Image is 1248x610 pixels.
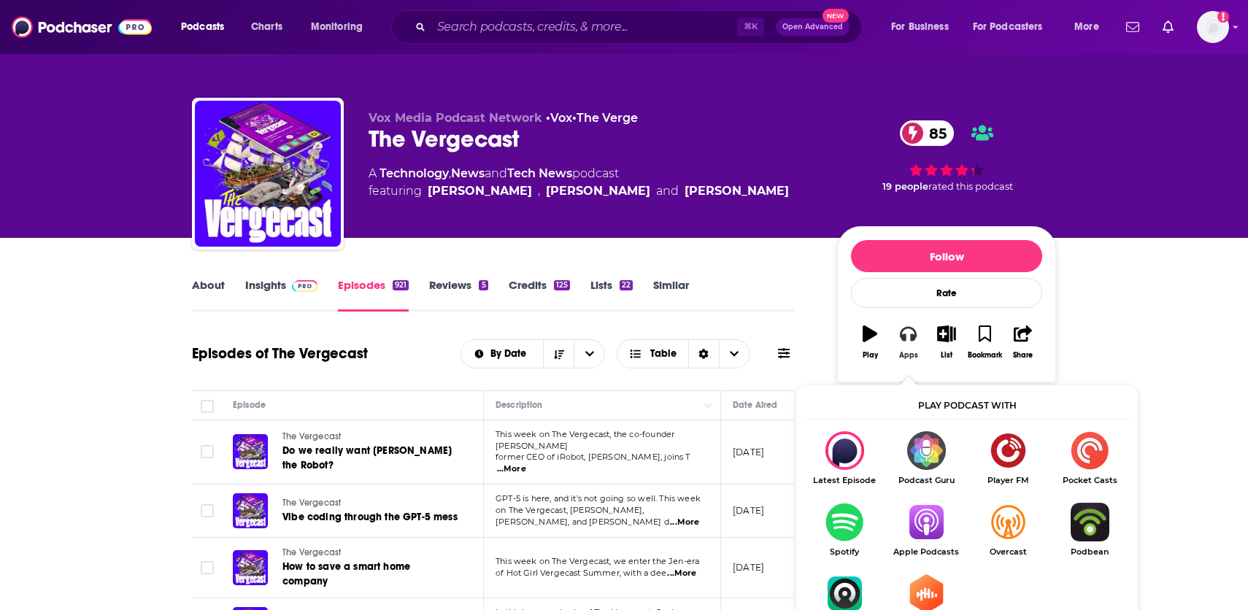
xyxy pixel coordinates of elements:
a: Charts [242,15,291,39]
span: Latest Episode [804,476,885,485]
button: open menu [574,340,604,368]
span: For Podcasters [973,17,1043,37]
span: Table [650,349,677,359]
span: Toggle select row [201,445,214,458]
div: 921 [393,280,409,290]
span: Spotify [804,547,885,557]
div: Rate [851,278,1042,308]
a: Nilay Patel [546,182,650,200]
a: 85 [900,120,954,146]
span: Charts [251,17,282,37]
button: open menu [171,15,243,39]
p: [DATE] [733,504,764,517]
input: Search podcasts, credits, & more... [431,15,737,39]
div: Search podcasts, credits, & more... [405,10,876,44]
span: By Date [490,349,531,359]
span: New [823,9,849,23]
span: The Vergecast [282,498,341,508]
button: List [928,316,966,368]
span: The Vergecast [282,431,341,441]
button: Open AdvancedNew [776,18,850,36]
div: Share [1013,351,1033,360]
div: 5 [479,280,488,290]
a: The Vergecast [282,547,458,560]
a: Similar [653,278,689,312]
div: Bookmark [968,351,1002,360]
span: former CEO of iRobot, [PERSON_NAME], joins T [496,452,690,462]
a: InsightsPodchaser Pro [245,278,317,312]
span: , [538,182,540,200]
span: ⌘ K [737,18,764,36]
span: Podcasts [181,17,224,37]
span: How to save a smart home company [282,560,410,587]
a: David Pierce [428,182,532,200]
span: • [546,111,572,125]
span: Toggle select row [201,504,214,517]
button: Share [1004,316,1042,368]
a: The Vergecast [282,431,458,444]
a: Episodes921 [338,278,409,312]
span: Overcast [967,547,1049,557]
span: Open Advanced [782,23,843,31]
a: The Vergecast [195,101,341,247]
div: Sort Direction [688,340,719,368]
a: Lists22 [590,278,633,312]
span: Player FM [967,476,1049,485]
p: [DATE] [733,446,764,458]
a: Show notifications dropdown [1157,15,1179,39]
span: This week on The Vergecast, we enter the Jen-era [496,556,699,566]
div: Play podcast with [804,393,1130,420]
span: of Hot Girl Vergecast Summer, with a dee [496,568,666,578]
a: News [451,166,485,180]
span: Do we really want [PERSON_NAME] the Robot? [282,444,452,471]
a: PodbeanPodbean [1049,503,1130,557]
span: The Vergecast [282,547,341,557]
span: and [485,166,507,180]
div: Apps [899,351,918,360]
span: Apple Podcasts [885,547,967,557]
span: 19 people [882,181,928,192]
div: 85 19 peoplerated this podcast [837,111,1056,201]
button: Show profile menu [1197,11,1229,43]
a: Vibe coding through the GPT-5 mess [282,510,458,525]
a: Technology [380,166,449,180]
button: Column Actions [700,397,717,414]
span: For Business [891,17,949,37]
a: How to save a smart home company [282,560,458,589]
span: , [449,166,451,180]
button: open menu [963,15,1064,39]
a: Podchaser - Follow, Share and Rate Podcasts [12,13,152,41]
span: • [572,111,638,125]
a: Vox [550,111,572,125]
button: Apps [889,316,927,368]
img: User Profile [1197,11,1229,43]
button: Follow [851,240,1042,272]
h2: Choose List sort [461,339,606,368]
a: Tech News [507,166,572,180]
span: Podcast Guru [885,476,967,485]
a: Alex Cranz [685,182,789,200]
button: Play [851,316,889,368]
div: A podcast [369,165,789,200]
span: ...More [497,463,526,475]
span: and [656,182,679,200]
a: Show notifications dropdown [1120,15,1145,39]
a: Apple PodcastsApple Podcasts [885,503,967,557]
a: Reviews5 [429,278,488,312]
span: Pocket Casts [1049,476,1130,485]
button: Sort Direction [543,340,574,368]
a: Player FMPlayer FM [967,431,1049,485]
div: 125 [554,280,570,290]
button: open menu [461,349,544,359]
button: open menu [301,15,382,39]
a: Do we really want [PERSON_NAME] the Robot? [282,444,458,473]
span: Vibe coding through the GPT-5 mess [282,511,458,523]
button: Bookmark [966,316,1004,368]
div: List [941,351,952,360]
button: Choose View [617,339,750,368]
a: OvercastOvercast [967,503,1049,557]
div: Episode [233,396,266,414]
span: Monitoring [311,17,363,37]
span: Podbean [1049,547,1130,557]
